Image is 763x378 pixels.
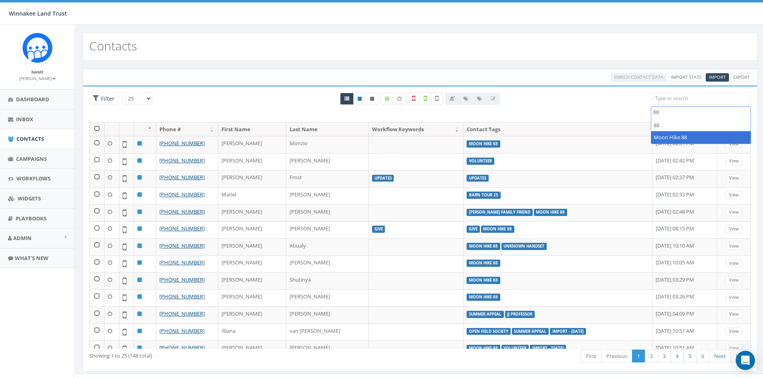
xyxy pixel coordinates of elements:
a: [PHONE_NUMBER] [159,327,205,334]
label: Open Field Society [467,328,511,335]
a: [PHONE_NUMBER] [159,225,205,232]
input: Type to search [651,92,751,104]
label: Moon Hike 88 [467,260,500,267]
td: [PERSON_NAME] [286,340,369,358]
img: Rally_Corp_Icon.png [22,33,52,63]
td: [DATE] 02:51 PM [652,136,718,153]
td: [PERSON_NAME] [218,170,286,187]
label: Validated [419,92,431,105]
a: [PHONE_NUMBER] [159,140,205,147]
td: [PERSON_NAME] [218,272,286,290]
a: Last [731,350,751,363]
a: First [581,350,602,363]
span: What's New [15,254,48,262]
label: Import - [DATE] [550,328,586,335]
a: View [726,191,742,199]
label: Moon Hike 88 [467,140,500,148]
th: Phone #: activate to sort column ascending [156,122,218,136]
label: Not Validated [431,92,443,105]
label: volunteer [501,345,529,352]
td: [DATE] 02:42 PM [652,153,718,170]
td: Mariel [218,187,286,204]
label: volunteer [467,158,494,165]
a: 6 [696,350,709,363]
td: [PERSON_NAME] [218,204,286,222]
a: [PHONE_NUMBER] [159,174,205,181]
label: Barn Tour 25 [467,192,501,199]
td: [DATE] 04:09 PM [652,306,718,324]
label: Summer Appeal [467,311,504,318]
a: 3 [658,350,671,363]
td: [PERSON_NAME] [286,289,369,306]
td: [DATE] 10:51 AM [652,324,718,341]
span: Winnakee Land Trust [9,10,67,17]
a: [PHONE_NUMBER] [159,191,205,198]
a: [PHONE_NUMBER] [159,293,205,300]
a: View [726,259,742,268]
a: Import [706,73,729,82]
td: Monzio [286,136,369,153]
td: [PERSON_NAME] [286,306,369,324]
h2: Contacts [89,39,137,52]
a: Import Stats [668,73,705,82]
td: [PERSON_NAME] [286,204,369,222]
td: [PERSON_NAME] [218,136,286,153]
a: View [726,327,742,336]
td: [DATE] 08:15 PM [652,221,718,238]
th: First Name [218,122,286,136]
label: Updates [467,175,489,182]
label: unknown handset [501,243,547,250]
a: View [726,344,742,352]
a: 5 [683,350,697,363]
label: Give [467,226,480,233]
td: [PERSON_NAME] [218,289,286,306]
a: [PHONE_NUMBER] [159,259,205,266]
label: Not a Mobile [408,92,420,105]
i: This phone number is subscribed and will receive texts. [358,96,362,101]
a: Active [353,93,366,105]
label: Moon Hike 88 [467,243,500,250]
a: View [726,293,742,302]
span: Import [709,74,726,80]
label: Import - [DATE] [530,345,566,352]
span: Contacts [16,135,44,142]
a: View [726,310,742,318]
td: [PERSON_NAME] [286,221,369,238]
th: Contact Tags [463,122,652,136]
span: Dashboard [16,96,49,103]
td: [PERSON_NAME] [218,221,286,238]
label: Summer Appeal [512,328,549,335]
label: Moon Hike 88 [467,345,500,352]
a: [PERSON_NAME] [19,74,56,82]
a: View [726,174,742,182]
a: View [726,276,742,284]
textarea: Search [653,109,751,116]
a: All contacts [340,93,354,105]
td: [DATE] 03:26 PM [652,289,718,306]
td: [PERSON_NAME] [218,255,286,272]
label: Moon Hike 88 [481,226,515,233]
td: [DATE] 03:29 PM [652,272,718,290]
td: [PERSON_NAME] [286,187,369,204]
small: Name [31,69,44,75]
a: View [726,242,742,250]
a: Opted Out [366,93,378,105]
td: Shutinya [286,272,369,290]
a: [PHONE_NUMBER] [159,310,205,317]
a: View [726,157,742,165]
td: Abualy [286,238,369,256]
td: [PERSON_NAME] [218,238,286,256]
li: Moon Hike 88 [651,131,751,144]
div: Showing 1 to 25 (148 total) [89,349,358,360]
a: Export [730,73,753,82]
a: [PHONE_NUMBER] [159,276,205,283]
span: Advance Filter [89,92,118,105]
a: 2 [645,350,658,363]
label: JJ Professor [505,311,535,318]
td: Frost [286,170,369,187]
span: Widgets [18,195,41,202]
a: View [726,225,742,233]
th: Last Name [286,122,369,136]
label: Data Enriched [380,93,393,105]
td: [DATE] 10:10 AM [652,238,718,256]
